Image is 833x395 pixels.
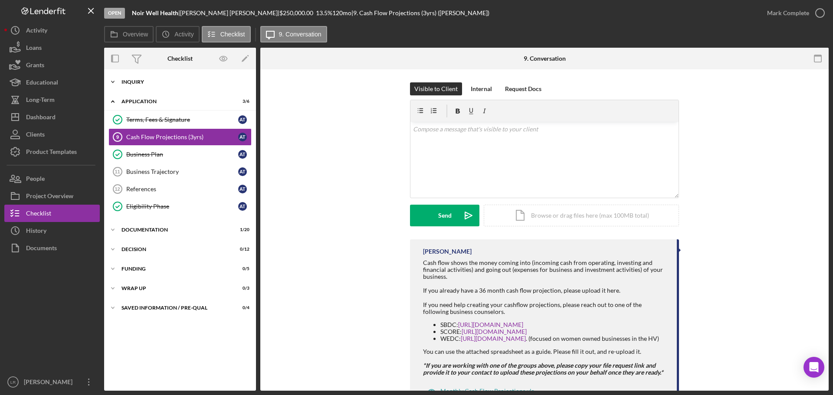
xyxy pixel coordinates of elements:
[466,82,496,95] button: Internal
[26,239,57,259] div: Documents
[234,247,249,252] div: 0 / 12
[121,286,228,291] div: Wrap up
[471,82,492,95] div: Internal
[4,91,100,108] button: Long-Term
[26,205,51,224] div: Checklist
[4,373,100,391] button: LR[PERSON_NAME]
[126,151,238,158] div: Business Plan
[121,79,245,85] div: Inquiry
[156,26,199,42] button: Activity
[121,247,228,252] div: Decision
[167,55,193,62] div: Checklist
[115,169,120,174] tspan: 11
[22,373,78,393] div: [PERSON_NAME]
[238,185,247,193] div: A T
[104,8,125,19] div: Open
[410,205,479,226] button: Send
[238,202,247,211] div: A T
[440,328,668,335] li: SCORE:
[410,82,462,95] button: Visible to Client
[458,321,523,328] a: [URL][DOMAIN_NAME]
[121,227,228,232] div: Documentation
[121,305,228,310] div: Saved Information / Pre-Qual
[279,31,321,38] label: 9. Conversation
[180,10,279,16] div: [PERSON_NAME] [PERSON_NAME] |
[26,39,42,59] div: Loans
[4,108,100,126] a: Dashboard
[26,222,46,242] div: History
[132,10,180,16] div: |
[4,187,100,205] button: Project Overview
[4,222,100,239] button: History
[234,266,249,271] div: 0 / 5
[279,10,316,16] div: $250,000.00
[26,91,55,111] div: Long-Term
[260,26,327,42] button: 9. Conversation
[438,205,452,226] div: Send
[501,82,546,95] button: Request Docs
[767,4,809,22] div: Mark Complete
[121,99,228,104] div: Application
[440,388,534,395] div: Monthly Cash Flow Projections.xls
[26,187,73,207] div: Project Overview
[414,82,458,95] div: Visible to Client
[126,203,238,210] div: Eligibility Phase
[316,10,332,16] div: 13.5 %
[108,180,252,198] a: 12ReferencesAT
[423,248,472,255] div: [PERSON_NAME]
[26,143,77,163] div: Product Templates
[132,9,178,16] b: Noir Well Health
[423,348,668,355] div: You can use the attached spreadsheet as a guide. Please fill it out, and re-upload it.
[116,134,119,140] tspan: 9
[26,126,45,145] div: Clients
[423,287,668,294] div: If you already have a 36 month cash flow projection, please upload it here.
[423,301,668,315] div: If you need help creating your cashflow projections, please reach out to one of the following bus...
[26,170,45,189] div: People
[4,56,100,74] button: Grants
[461,335,526,342] a: [URL][DOMAIN_NAME]
[121,266,228,271] div: Funding
[803,357,824,378] div: Open Intercom Messenger
[4,170,100,187] button: People
[108,128,252,146] a: 9Cash Flow Projections (3yrs)AT
[4,205,100,222] button: Checklist
[351,10,489,16] div: | 9. Cash Flow Projections (3yrs) ([PERSON_NAME])
[220,31,245,38] label: Checklist
[234,99,249,104] div: 3 / 6
[238,150,247,159] div: A T
[462,328,527,335] a: [URL][DOMAIN_NAME]
[758,4,829,22] button: Mark Complete
[4,74,100,91] button: Educational
[123,31,148,38] label: Overview
[4,126,100,143] button: Clients
[126,168,238,175] div: Business Trajectory
[10,380,16,385] text: LR
[505,82,541,95] div: Request Docs
[234,286,249,291] div: 0 / 3
[108,198,252,215] a: Eligibility PhaseAT
[126,186,238,193] div: References
[234,227,249,232] div: 1 / 20
[440,335,668,342] li: WEDC: . (focused on women owned businesses in the HV)
[238,133,247,141] div: A T
[108,146,252,163] a: Business PlanAT
[423,362,663,376] strong: *If you are working with one of the groups above, please copy your file request link and provide ...
[4,22,100,39] button: Activity
[332,10,351,16] div: 120 mo
[440,321,668,328] li: SBDC:
[4,143,100,160] button: Product Templates
[26,74,58,93] div: Educational
[234,305,249,310] div: 0 / 4
[26,108,56,128] div: Dashboard
[4,239,100,257] a: Documents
